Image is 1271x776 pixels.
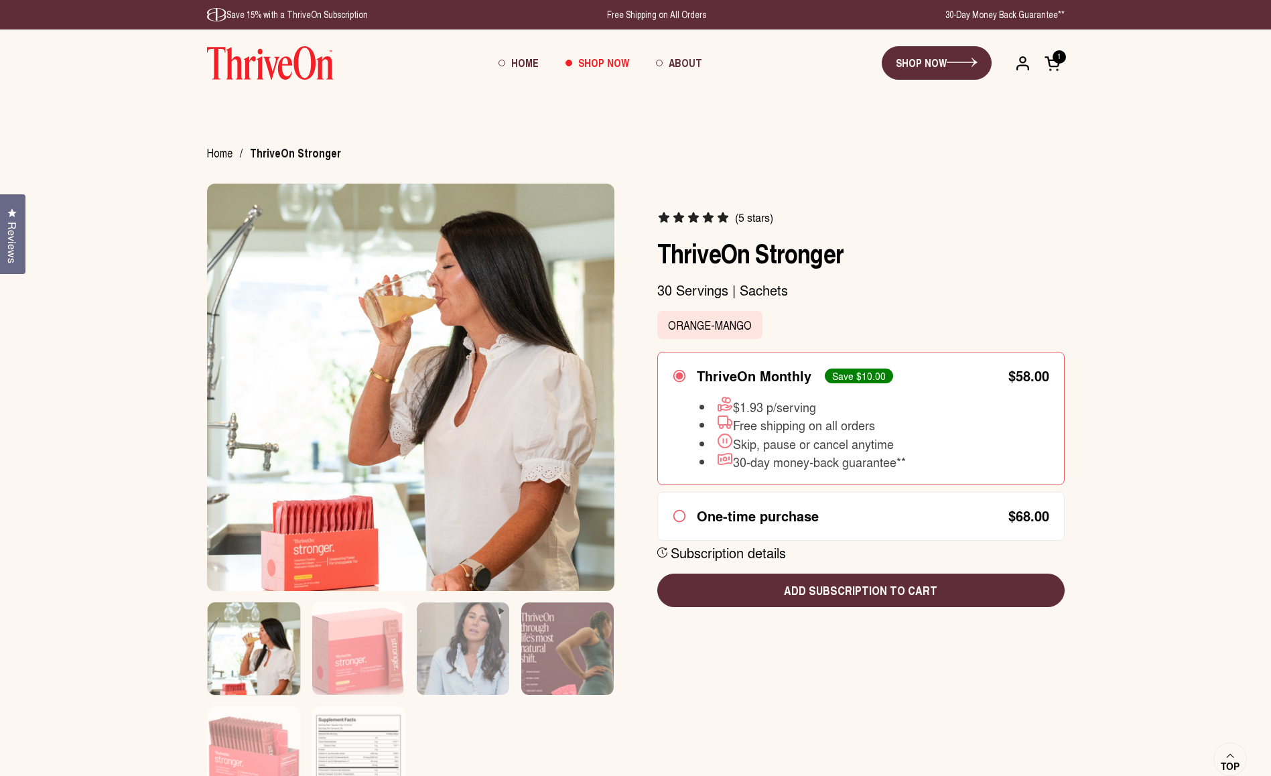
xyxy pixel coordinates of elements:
[250,147,341,160] span: ThriveOn Stronger
[657,281,1065,299] p: 30 Servings | Sachets
[697,368,811,384] div: ThriveOn Monthly
[669,55,702,70] span: About
[578,55,629,70] span: Shop Now
[699,433,906,452] li: Skip, pause or cancel anytime
[207,8,368,21] p: Save 15% with a ThriveOn Subscription
[1221,761,1240,773] span: Top
[607,8,706,21] p: Free Shipping on All Orders
[240,147,243,160] span: /
[699,451,906,470] li: 30-day money-back guarantee**
[657,574,1065,607] button: Add subscription to cart
[825,369,893,383] div: Save $10.00
[3,222,21,263] span: Reviews
[735,211,773,224] span: (5 stars)
[697,508,819,524] div: One-time purchase
[1008,369,1049,383] div: $58.00
[657,311,762,339] label: Orange-Mango
[511,55,539,70] span: Home
[207,147,358,160] nav: breadcrumbs
[1008,509,1049,523] div: $68.00
[643,45,716,81] a: About
[657,237,1065,269] h1: ThriveOn Stronger
[945,8,1065,21] p: 30-Day Money Back Guarantee**
[668,582,1054,599] span: Add subscription to cart
[485,45,552,81] a: Home
[207,184,614,591] img: ThriveOn Stronger
[207,145,232,161] a: Home
[882,46,992,80] a: SHOP NOW
[552,45,643,81] a: Shop Now
[671,544,786,562] div: Subscription details
[699,396,906,415] li: $1.93 p/serving
[207,145,232,163] span: Home
[699,414,906,433] li: Free shipping on all orders
[312,602,405,714] img: Box of ThriveOn Stronger supplement with a pink design on a white background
